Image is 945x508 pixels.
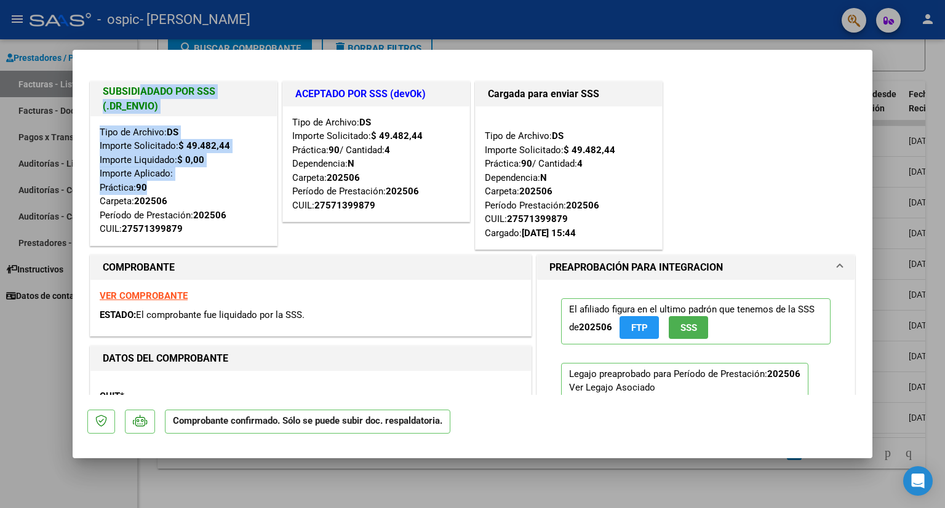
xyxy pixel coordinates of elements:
div: Tipo de Archivo: Importe Solicitado: Práctica: / Cantidad: Dependencia: Carpeta: Período de Prest... [292,116,460,213]
a: VER COMPROBANTE [100,290,188,301]
p: Legajo preaprobado para Período de Prestación: [561,363,808,494]
strong: 4 [577,158,583,169]
button: FTP [620,316,659,339]
strong: 202506 [193,210,226,221]
strong: 4 [385,145,390,156]
div: 27571399879 [507,212,568,226]
div: Ver Legajo Asociado [569,381,655,394]
strong: 202506 [519,186,552,197]
h1: PREAPROBACIÓN PARA INTEGRACION [549,260,723,275]
strong: DS [167,127,178,138]
strong: $ 49.482,44 [178,140,230,151]
div: 27571399879 [122,222,183,236]
strong: $ 49.482,44 [371,130,423,141]
button: SSS [669,316,708,339]
strong: 90 [521,158,532,169]
strong: 202506 [579,322,612,333]
strong: COMPROBANTE [103,261,175,273]
strong: 202506 [767,368,800,379]
h1: ACEPTADO POR SSS (devOk) [295,87,457,101]
strong: 90 [329,145,340,156]
strong: 202506 [134,196,167,207]
mat-expansion-panel-header: PREAPROBACIÓN PARA INTEGRACION [537,255,855,280]
strong: N [540,172,547,183]
p: Comprobante confirmado. Sólo se puede subir doc. respaldatoria. [165,410,450,434]
span: SSS [680,322,697,333]
strong: 202506 [566,200,599,211]
strong: DS [552,130,564,141]
strong: $ 49.482,44 [564,145,615,156]
span: FTP [631,322,648,333]
div: Tipo de Archivo: Importe Solicitado: Práctica: / Cantidad: Dependencia: Carpeta: Período Prestaci... [485,116,653,240]
span: El comprobante fue liquidado por la SSS. [136,309,305,320]
div: Open Intercom Messenger [903,466,933,496]
h1: SUBSIDIADADO POR SSS (.DR_ENVIO) [103,84,265,114]
strong: [DATE] 15:44 [522,228,576,239]
strong: 90 [136,182,147,193]
strong: $ 0,00 [177,154,204,165]
strong: DATOS DEL COMPROBANTE [103,352,228,364]
span: ESTADO: [100,309,136,320]
div: Tipo de Archivo: Importe Solicitado: Importe Liquidado: Importe Aplicado: Práctica: Carpeta: Perí... [100,125,268,236]
p: El afiliado figura en el ultimo padrón que tenemos de la SSS de [561,298,831,344]
p: CUIT [100,389,226,403]
h1: Cargada para enviar SSS [488,87,650,101]
div: 27571399879 [314,199,375,213]
strong: DS [359,117,371,128]
strong: 202506 [386,186,419,197]
strong: N [348,158,354,169]
strong: 202506 [327,172,360,183]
